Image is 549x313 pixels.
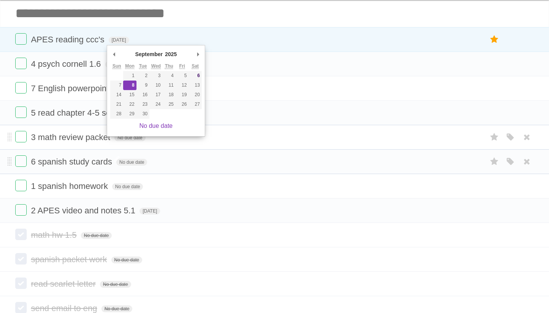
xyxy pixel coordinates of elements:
[123,71,136,81] button: 1
[31,132,112,142] span: 3 math review packet
[176,100,189,109] button: 26
[15,58,27,69] label: Done
[192,63,199,69] abbr: Saturday
[110,100,123,109] button: 21
[101,305,132,312] span: No due date
[125,63,135,69] abbr: Monday
[487,33,502,46] label: Star task
[100,281,131,288] span: No due date
[151,63,161,69] abbr: Wednesday
[123,81,136,90] button: 8
[140,208,160,215] span: [DATE]
[15,33,27,45] label: Done
[31,255,109,264] span: spanish packet work
[487,155,502,168] label: Star task
[110,48,118,60] button: Previous Month
[105,61,136,68] span: No due date
[176,71,189,81] button: 5
[176,81,189,90] button: 12
[189,71,202,81] button: 6
[109,37,129,44] span: [DATE]
[162,71,175,81] button: 4
[31,157,114,166] span: 6 spanish study cards
[162,90,175,100] button: 18
[149,90,162,100] button: 17
[123,100,136,109] button: 22
[110,109,123,119] button: 28
[179,63,185,69] abbr: Friday
[136,109,149,119] button: 30
[136,90,149,100] button: 16
[149,71,162,81] button: 3
[110,81,123,90] button: 7
[15,131,27,142] label: Done
[149,81,162,90] button: 10
[15,278,27,289] label: Done
[31,303,99,313] span: send email to eng
[15,253,27,265] label: Done
[123,90,136,100] button: 15
[194,48,202,60] button: Next Month
[15,229,27,240] label: Done
[31,206,137,215] span: 2 APES video and notes 5.1
[114,134,145,141] span: No due date
[140,123,173,129] a: No due date
[112,183,143,190] span: No due date
[111,257,142,263] span: No due date
[15,180,27,191] label: Done
[15,155,27,167] label: Done
[31,84,137,93] span: 7 English powerpoint review
[162,81,175,90] button: 11
[15,204,27,216] label: Done
[31,230,79,240] span: math hw 1.5
[31,108,149,118] span: 5 read chapter 4-5 scarlet letter
[136,81,149,90] button: 9
[136,71,149,81] button: 2
[116,159,147,166] span: No due date
[31,35,106,44] span: APES reading ccc's
[31,181,110,191] span: 1 spanish homework
[189,81,202,90] button: 13
[112,63,121,69] abbr: Sunday
[189,100,202,109] button: 27
[81,232,112,239] span: No due date
[134,48,164,60] div: September
[165,63,173,69] abbr: Thursday
[31,59,103,69] span: 4 psych cornell 1.6
[162,100,175,109] button: 25
[31,279,98,289] span: read scarlet letter
[189,90,202,100] button: 20
[164,48,178,60] div: 2025
[149,100,162,109] button: 24
[15,82,27,94] label: Done
[136,100,149,109] button: 23
[139,63,147,69] abbr: Tuesday
[15,106,27,118] label: Done
[123,109,136,119] button: 29
[176,90,189,100] button: 19
[487,131,502,144] label: Star task
[110,90,123,100] button: 14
